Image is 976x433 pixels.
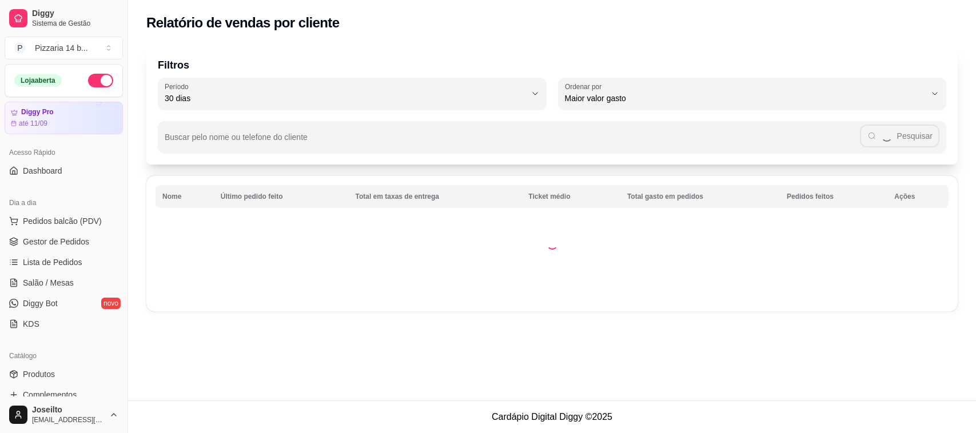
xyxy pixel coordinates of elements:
div: Dia a dia [5,194,123,212]
div: Loja aberta [14,74,62,87]
label: Período [165,82,192,91]
a: Produtos [5,365,123,383]
span: Maior valor gasto [565,93,926,104]
span: 30 dias [165,93,526,104]
input: Buscar pelo nome ou telefone do cliente [165,136,860,147]
div: Catálogo [5,347,123,365]
div: Acesso Rápido [5,143,123,162]
a: Lista de Pedidos [5,253,123,271]
span: KDS [23,318,39,330]
button: Joseilto[EMAIL_ADDRESS][DOMAIN_NAME] [5,401,123,428]
article: Diggy Pro [21,108,54,117]
span: Diggy [32,9,118,19]
a: KDS [5,315,123,333]
a: Diggy Proaté 11/09 [5,102,123,134]
span: P [14,42,26,54]
a: DiggySistema de Gestão [5,5,123,32]
span: Salão / Mesas [23,277,74,288]
button: Alterar Status [88,74,113,87]
span: Pedidos balcão (PDV) [23,215,102,227]
span: [EMAIL_ADDRESS][DOMAIN_NAME] [32,415,105,424]
span: Lista de Pedidos [23,256,82,268]
a: Gestor de Pedidos [5,232,123,251]
a: Complementos [5,386,123,404]
a: Diggy Botnovo [5,294,123,312]
button: Pedidos balcão (PDV) [5,212,123,230]
article: até 11/09 [19,119,47,128]
span: Sistema de Gestão [32,19,118,28]
span: Gestor de Pedidos [23,236,89,247]
button: Período30 dias [158,78,547,110]
div: Loading [547,238,558,250]
span: Produtos [23,368,55,380]
span: Dashboard [23,165,62,177]
span: Diggy Bot [23,298,58,309]
a: Salão / Mesas [5,274,123,292]
h2: Relatório de vendas por cliente [146,14,340,32]
a: Dashboard [5,162,123,180]
span: Joseilto [32,405,105,415]
div: Pizzaria 14 b ... [35,42,88,54]
button: Select a team [5,37,123,59]
span: Complementos [23,389,77,400]
footer: Cardápio Digital Diggy © 2025 [128,400,976,433]
button: Ordenar porMaior valor gasto [558,78,947,110]
label: Ordenar por [565,82,605,91]
p: Filtros [158,57,946,73]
